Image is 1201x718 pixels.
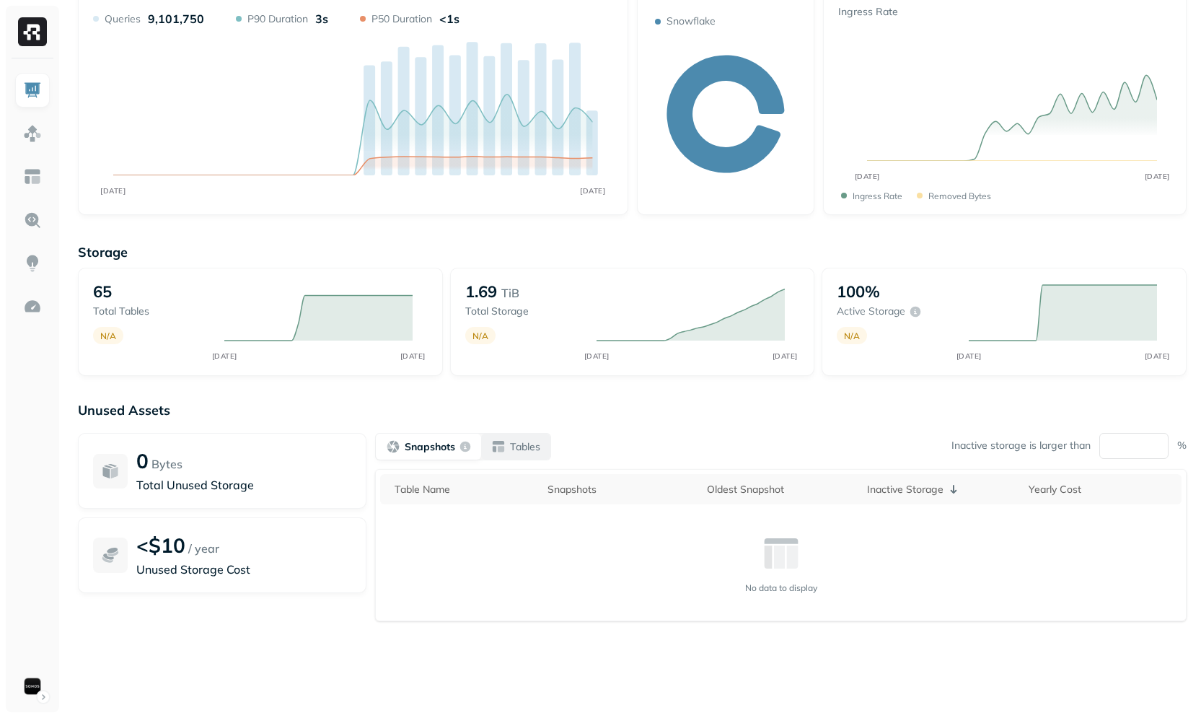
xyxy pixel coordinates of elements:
[247,12,308,26] p: P90 Duration
[405,440,455,454] p: Snapshots
[580,186,605,195] tspan: [DATE]
[78,402,1187,419] p: Unused Assets
[867,483,943,496] p: Inactive Storage
[400,351,426,361] tspan: [DATE]
[501,284,519,302] p: TiB
[188,540,219,557] p: / year
[93,281,112,302] p: 65
[1144,351,1169,361] tspan: [DATE]
[151,455,182,473] p: Bytes
[78,244,1187,261] p: Storage
[100,330,116,341] p: N/A
[439,12,459,26] p: <1s
[23,167,42,186] img: Asset Explorer
[18,17,47,46] img: Ryft
[22,676,43,696] img: Sonos
[315,12,328,26] p: 3s
[667,14,716,28] p: Snowflake
[148,12,204,26] p: 9,101,750
[547,483,693,496] div: Snapshots
[23,254,42,273] img: Insights
[1177,439,1187,452] p: %
[395,483,533,496] div: Table Name
[837,281,880,302] p: 100%
[371,12,432,26] p: P50 Duration
[853,191,902,201] p: Ingress Rate
[844,330,860,341] p: N/A
[105,12,141,26] p: Queries
[136,561,351,578] p: Unused Storage Cost
[23,297,42,316] img: Optimization
[956,351,981,361] tspan: [DATE]
[510,440,540,454] p: Tables
[584,351,609,361] tspan: [DATE]
[854,172,879,181] tspan: [DATE]
[136,476,351,494] p: Total Unused Storage
[212,351,237,361] tspan: [DATE]
[1029,483,1174,496] div: Yearly Cost
[837,305,905,318] p: Active storage
[772,351,797,361] tspan: [DATE]
[465,281,497,302] p: 1.69
[100,186,126,195] tspan: [DATE]
[707,483,853,496] div: Oldest Snapshot
[1144,172,1169,181] tspan: [DATE]
[951,439,1091,452] p: Inactive storage is larger than
[23,81,42,100] img: Dashboard
[838,5,904,19] p: Ingress Rate
[472,330,488,341] p: N/A
[93,305,210,318] p: Total tables
[465,305,582,318] p: Total storage
[745,582,817,593] p: No data to display
[928,191,991,201] p: Removed bytes
[23,211,42,229] img: Query Explorer
[23,124,42,143] img: Assets
[136,448,149,473] p: 0
[136,533,185,558] p: <$10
